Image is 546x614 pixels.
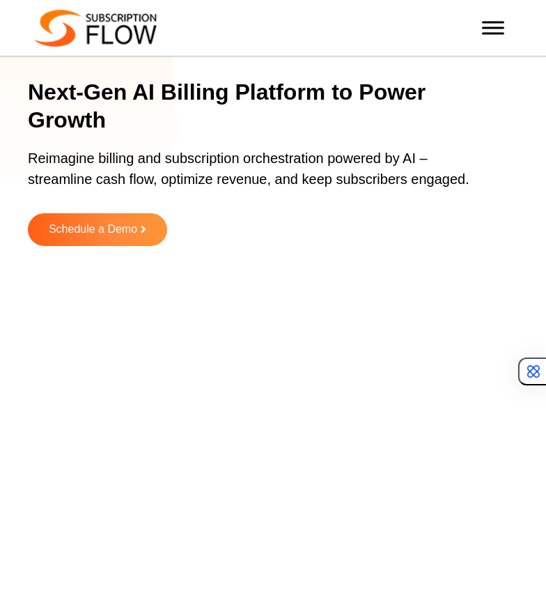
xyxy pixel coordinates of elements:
p: Reimagine billing and subscription orchestration powered by AI – streamline cash flow, optimize r... [28,148,483,204]
button: Toggle Menu [482,21,504,34]
img: Subscriptionflow [35,10,157,47]
span: Schedule a Demo [49,224,137,236]
h1: Next-Gen AI Billing Platform to Power Growth [28,78,501,134]
a: Schedule a Demo [28,213,167,246]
